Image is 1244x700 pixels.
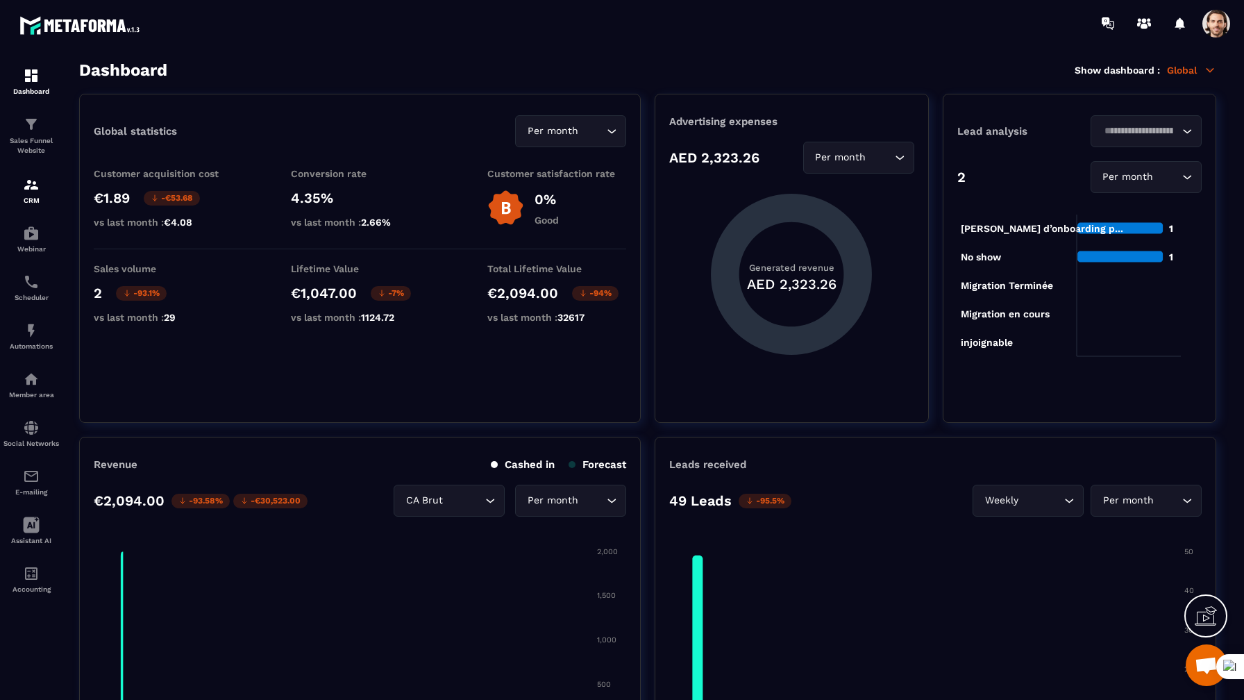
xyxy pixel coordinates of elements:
[23,274,40,290] img: scheduler
[1184,665,1193,674] tspan: 20
[597,547,618,556] tspan: 2,000
[3,342,59,350] p: Automations
[94,190,130,206] p: €1.89
[487,190,524,226] img: b-badge-o.b3b20ee6.svg
[1184,586,1194,595] tspan: 40
[572,286,619,301] p: -94%
[487,263,626,274] p: Total Lifetime Value
[3,488,59,496] p: E-mailing
[79,60,167,80] h3: Dashboard
[23,225,40,242] img: automations
[581,124,603,139] input: Search for option
[19,12,144,38] img: logo
[487,285,558,301] p: €2,094.00
[960,280,1052,292] tspan: Migration Terminée
[233,494,308,508] p: -€30,523.00
[957,125,1079,137] p: Lead analysis
[1157,169,1179,185] input: Search for option
[23,176,40,193] img: formation
[1157,493,1179,508] input: Search for option
[3,294,59,301] p: Scheduler
[491,458,555,471] p: Cashed in
[23,565,40,582] img: accountant
[3,458,59,506] a: emailemailE-mailing
[982,493,1021,508] span: Weekly
[94,125,177,137] p: Global statistics
[3,391,59,399] p: Member area
[1075,65,1160,76] p: Show dashboard :
[597,591,616,600] tspan: 1,500
[164,312,176,323] span: 29
[3,409,59,458] a: social-networksocial-networkSocial Networks
[291,285,357,301] p: €1,047.00
[960,223,1123,235] tspan: [PERSON_NAME] d’onboarding p...
[957,169,966,185] p: 2
[3,87,59,95] p: Dashboard
[3,166,59,215] a: formationformationCRM
[960,308,1049,320] tspan: Migration en cours
[515,485,626,517] div: Search for option
[557,312,585,323] span: 32617
[3,506,59,555] a: Assistant AI
[291,312,430,323] p: vs last month :
[3,106,59,166] a: formationformationSales Funnel Website
[446,493,482,508] input: Search for option
[3,215,59,263] a: automationsautomationsWebinar
[23,468,40,485] img: email
[669,458,746,471] p: Leads received
[669,149,759,166] p: AED 2,323.26
[94,285,102,301] p: 2
[94,492,165,509] p: €2,094.00
[291,263,430,274] p: Lifetime Value
[1186,644,1227,686] div: Mở cuộc trò chuyện
[597,680,611,689] tspan: 500
[3,57,59,106] a: formationformationDashboard
[3,136,59,156] p: Sales Funnel Website
[1167,64,1216,76] p: Global
[1091,115,1202,147] div: Search for option
[3,360,59,409] a: automationsautomationsMember area
[23,116,40,133] img: formation
[94,458,137,471] p: Revenue
[869,150,891,165] input: Search for option
[3,312,59,360] a: automationsautomationsAutomations
[569,458,626,471] p: Forecast
[1091,161,1202,193] div: Search for option
[487,312,626,323] p: vs last month :
[94,217,233,228] p: vs last month :
[812,150,869,165] span: Per month
[23,419,40,436] img: social-network
[371,286,411,301] p: -7%
[144,191,200,206] p: -€53.68
[669,115,914,128] p: Advertising expenses
[1091,485,1202,517] div: Search for option
[3,245,59,253] p: Webinar
[581,493,603,508] input: Search for option
[171,494,230,508] p: -93.58%
[116,286,167,301] p: -93.1%
[973,485,1084,517] div: Search for option
[291,168,430,179] p: Conversion rate
[291,217,430,228] p: vs last month :
[23,322,40,339] img: automations
[23,67,40,84] img: formation
[1100,124,1179,139] input: Search for option
[1021,493,1061,508] input: Search for option
[291,190,430,206] p: 4.35%
[669,492,732,509] p: 49 Leads
[3,263,59,312] a: schedulerschedulerScheduler
[803,142,914,174] div: Search for option
[739,494,791,508] p: -95.5%
[535,215,559,226] p: Good
[394,485,505,517] div: Search for option
[403,493,446,508] span: CA Brut
[94,168,233,179] p: Customer acquisition cost
[487,168,626,179] p: Customer satisfaction rate
[960,337,1012,349] tspan: injoignable
[515,115,626,147] div: Search for option
[3,197,59,204] p: CRM
[3,537,59,544] p: Assistant AI
[361,312,394,323] span: 1124.72
[94,312,233,323] p: vs last month :
[1100,169,1157,185] span: Per month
